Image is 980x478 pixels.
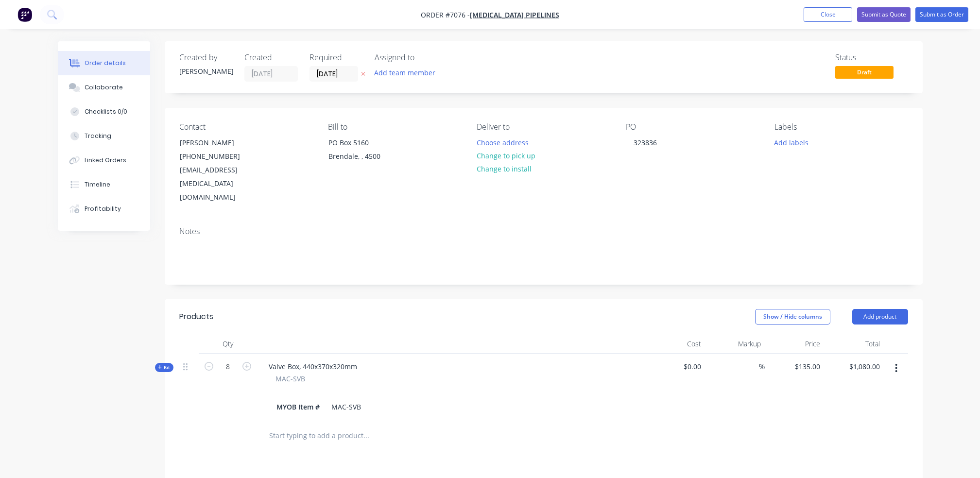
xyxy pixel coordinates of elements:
div: Timeline [85,180,110,189]
button: Change to install [471,162,536,175]
div: Linked Orders [85,156,126,165]
div: 323836 [626,136,665,150]
div: Products [179,311,213,323]
div: Price [765,334,825,354]
div: Profitability [85,205,121,213]
span: Draft [835,66,894,78]
div: [PERSON_NAME] [180,136,260,150]
div: [EMAIL_ADDRESS][MEDICAL_DATA][DOMAIN_NAME] [180,163,260,204]
span: % [759,361,765,372]
button: Add team member [375,66,441,79]
div: Valve Box, 440x370x320mm [261,359,365,374]
div: PO [626,122,759,132]
span: Kit [158,364,171,371]
div: MAC-SVB [327,400,365,414]
span: MAC-SVB [275,374,305,384]
div: Notes [179,227,908,236]
div: Markup [705,334,765,354]
button: Profitability [58,197,150,221]
button: Collaborate [58,75,150,100]
button: Add product [852,309,908,324]
button: Add labels [769,136,814,149]
div: Order details [85,59,126,68]
button: Kit [155,363,173,372]
div: Deliver to [477,122,610,132]
div: MYOB Item # [273,400,324,414]
div: Collaborate [85,83,123,92]
div: Bill to [328,122,461,132]
span: $0.00 [650,361,702,372]
button: Order details [58,51,150,75]
div: [PHONE_NUMBER] [180,150,260,163]
input: Start typing to add a product... [269,426,463,445]
div: Assigned to [375,53,472,62]
div: Checklists 0/0 [85,107,127,116]
div: PO Box 5160Brendale, , 4500 [320,136,417,167]
div: Created [244,53,298,62]
button: Tracking [58,124,150,148]
button: Checklists 0/0 [58,100,150,124]
div: [PERSON_NAME] [179,66,233,76]
button: Add team member [369,66,440,79]
span: Order #7076 - [421,10,470,19]
button: Submit as Quote [857,7,911,22]
a: [MEDICAL_DATA] Pipelines [470,10,559,19]
div: Total [824,334,884,354]
div: Cost [646,334,705,354]
button: Change to pick up [471,149,540,162]
div: Brendale, , 4500 [328,150,409,163]
button: Show / Hide columns [755,309,830,324]
img: Factory [17,7,32,22]
div: [PERSON_NAME][PHONE_NUMBER][EMAIL_ADDRESS][MEDICAL_DATA][DOMAIN_NAME] [172,136,269,205]
div: Status [835,53,908,62]
div: Contact [179,122,312,132]
button: Submit as Order [915,7,968,22]
div: Tracking [85,132,111,140]
div: Created by [179,53,233,62]
div: Required [309,53,363,62]
button: Close [804,7,852,22]
button: Timeline [58,172,150,197]
button: Linked Orders [58,148,150,172]
div: Labels [774,122,908,132]
button: Choose address [471,136,533,149]
div: Qty [199,334,257,354]
div: PO Box 5160 [328,136,409,150]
